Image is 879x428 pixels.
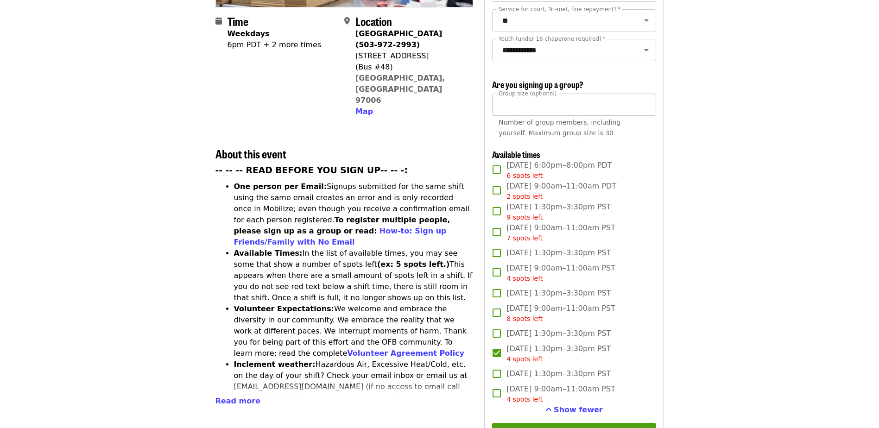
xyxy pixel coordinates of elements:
[234,249,303,258] strong: Available Times:
[344,17,350,25] i: map-marker-alt icon
[506,315,543,322] span: 8 spots left
[215,396,260,407] button: Read more
[499,90,556,96] span: Group size (optional)
[506,263,615,283] span: [DATE] 9:00am–11:00am PST
[355,74,445,105] a: [GEOGRAPHIC_DATA], [GEOGRAPHIC_DATA] 97006
[234,359,474,415] li: Hazardous Air, Excessive Heat/Cold, etc. on the day of your shift? Check your email inbox or emai...
[640,14,653,27] button: Open
[506,328,611,339] span: [DATE] 1:30pm–3:30pm PST
[492,78,583,90] span: Are you signing up a group?
[640,44,653,57] button: Open
[506,222,615,243] span: [DATE] 9:00am–11:00am PST
[234,182,327,191] strong: One person per Email:
[355,62,466,73] div: (Bus #48)
[554,405,603,414] span: Show fewer
[506,368,611,379] span: [DATE] 1:30pm–3:30pm PST
[506,181,616,201] span: [DATE] 9:00am–11:00am PDT
[355,106,373,117] button: Map
[377,260,449,269] strong: (ex: 5 spots left.)
[506,384,615,404] span: [DATE] 9:00am–11:00am PST
[355,107,373,116] span: Map
[506,343,611,364] span: [DATE] 1:30pm–3:30pm PST
[234,304,335,313] strong: Volunteer Expectations:
[506,234,543,242] span: 7 spots left
[499,119,620,137] span: Number of group members, including yourself. Maximum group size is 30
[506,288,611,299] span: [DATE] 1:30pm–3:30pm PST
[492,148,540,160] span: Available times
[506,160,612,181] span: [DATE] 6:00pm–8:00pm PDT
[355,13,392,29] span: Location
[506,396,543,403] span: 4 spots left
[228,13,248,29] span: Time
[355,50,466,62] div: [STREET_ADDRESS]
[506,275,543,282] span: 4 spots left
[234,181,474,248] li: Signups submitted for the same shift using the same email creates an error and is only recorded o...
[506,214,543,221] span: 9 spots left
[545,404,603,415] button: See more timeslots
[234,227,447,246] a: How-to: Sign up Friends/Family with No Email
[506,193,543,200] span: 2 spots left
[506,172,543,179] span: 6 spots left
[215,165,408,175] strong: -- -- -- READ BEFORE YOU SIGN UP-- -- -:
[506,303,615,324] span: [DATE] 9:00am–11:00am PST
[492,94,656,116] input: [object Object]
[228,29,270,38] strong: Weekdays
[215,17,222,25] i: calendar icon
[234,248,474,303] li: In the list of available times, you may see some that show a number of spots left This appears wh...
[215,397,260,405] span: Read more
[234,303,474,359] li: We welcome and embrace the diversity in our community. We embrace the reality that we work at dif...
[355,29,442,49] strong: [GEOGRAPHIC_DATA] (503-972-2993)
[234,215,450,235] strong: To register multiple people, please sign up as a group or read:
[506,355,543,363] span: 4 spots left
[506,201,611,222] span: [DATE] 1:30pm–3:30pm PST
[234,360,316,369] strong: Inclement weather:
[499,36,605,42] label: Youth (under 16 chaperone required)
[499,6,621,12] label: Service for court, Tri-met, fine repayment?
[215,145,286,162] span: About this event
[228,39,322,50] div: 6pm PDT + 2 more times
[506,247,611,258] span: [DATE] 1:30pm–3:30pm PST
[347,349,464,358] a: Volunteer Agreement Policy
